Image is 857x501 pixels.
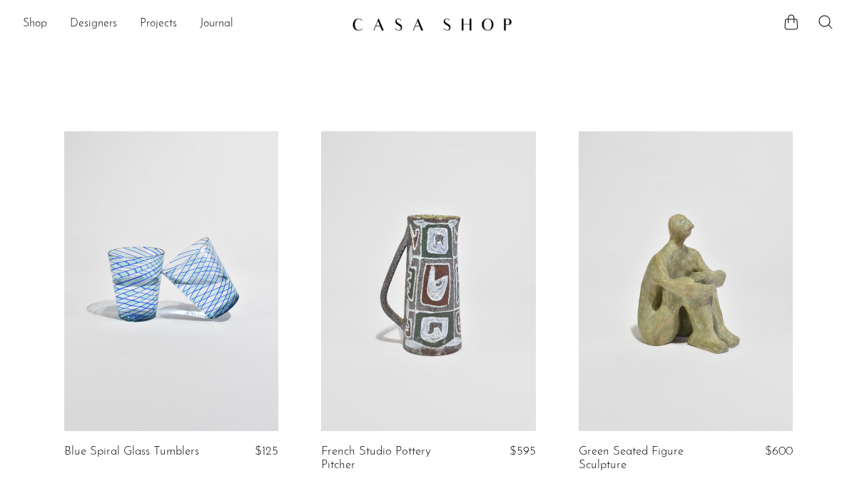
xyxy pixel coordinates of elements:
a: Designers [70,15,117,34]
span: $600 [765,445,793,457]
nav: Desktop navigation [23,12,340,36]
a: Projects [140,15,177,34]
a: Shop [23,15,47,34]
a: Journal [200,15,233,34]
ul: NEW HEADER MENU [23,12,340,36]
a: Blue Spiral Glass Tumblers [64,445,199,458]
span: $125 [255,445,278,457]
a: French Studio Pottery Pitcher [321,445,462,472]
a: Green Seated Figure Sculpture [579,445,720,472]
span: $595 [509,445,536,457]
